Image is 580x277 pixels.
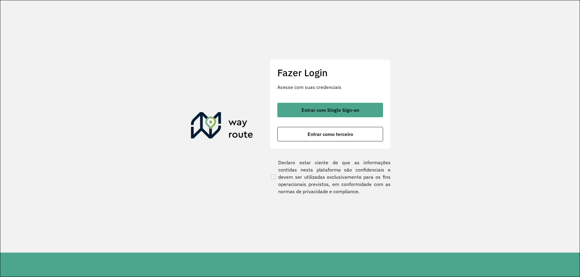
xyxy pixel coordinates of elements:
button: button [277,103,383,117]
span: Entrar como terceiro [308,132,353,137]
label: Declaro estar ciente de que as informações contidas nesta plataforma são confidenciais e devem se... [270,159,391,195]
h2: Fazer Login [277,67,383,78]
img: Roteirizador AmbevTech [191,112,253,141]
p: Acesse com suas credenciais [277,83,383,91]
button: button [277,127,383,141]
span: Entrar com Single Sign-on [301,108,359,112]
